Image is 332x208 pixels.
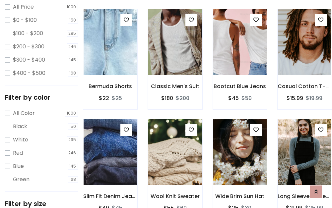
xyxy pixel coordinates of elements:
[13,43,44,51] label: $200 - $300
[13,69,45,77] label: $400 - $500
[13,16,37,24] label: $0 - $100
[13,136,28,144] label: White
[148,193,202,199] h6: Wool Knit Sweater
[67,30,78,37] span: 295
[278,83,332,89] h6: Casual Cotton T-Shirt
[67,150,78,156] span: 246
[67,136,78,143] span: 295
[68,123,78,130] span: 150
[68,57,78,63] span: 145
[241,94,252,102] del: $50
[278,193,332,199] h6: Long Sleeve Henley T-Shirt
[13,123,27,130] label: Black
[67,43,78,50] span: 246
[148,83,202,89] h6: Classic Men's Suit
[5,200,78,208] h5: Filter by size
[5,93,78,101] h5: Filter by color
[13,162,24,170] label: Blue
[287,95,303,101] h6: $15.99
[68,163,78,170] span: 145
[68,17,78,24] span: 150
[213,83,267,89] h6: Bootcut Blue Jeans
[68,70,78,77] span: 168
[68,176,78,183] span: 168
[13,176,30,183] label: Green
[161,95,173,101] h6: $180
[228,95,239,101] h6: $45
[13,3,34,11] label: All Price
[83,193,137,199] h6: Slim Fit Denim Jeans
[65,4,78,10] span: 1000
[213,193,267,199] h6: Wide Brim Sun Hat
[13,109,35,117] label: All Color
[112,94,122,102] del: $25
[176,94,189,102] del: $200
[13,56,45,64] label: $300 - $400
[306,94,322,102] del: $19.99
[65,110,78,117] span: 1000
[83,83,137,89] h6: Bermuda Shorts
[13,149,23,157] label: Red
[13,29,43,37] label: $100 - $200
[99,95,109,101] h6: $22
